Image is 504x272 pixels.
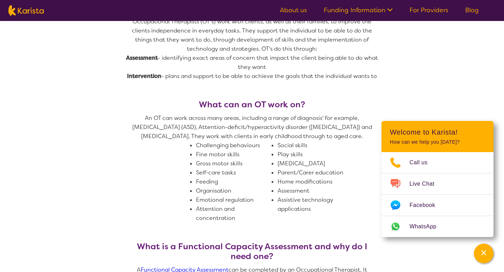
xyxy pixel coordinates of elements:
[126,100,378,109] h3: What can an OT work on?
[390,139,485,145] p: How can we help you [DATE]?
[474,244,493,263] button: Channel Menu
[278,168,353,177] li: Parent/Carer education
[278,141,353,150] li: Social skills
[409,179,443,189] span: Live Chat
[324,6,393,14] a: Funding Information
[280,6,307,14] a: About us
[381,152,493,237] ul: Choose channel
[381,216,493,237] a: Web link opens in a new tab.
[196,186,272,195] li: Organisation
[409,6,448,14] a: For Providers
[409,221,445,232] span: WhatsApp
[196,205,272,223] li: Attention and concentration
[278,159,353,168] li: [MEDICAL_DATA]
[390,128,485,136] h2: Welcome to Karista!
[196,195,272,205] li: Emotional regulation
[126,54,158,62] strong: Assessment
[409,157,436,168] span: Call us
[196,150,272,159] li: Fine motor skills
[278,150,353,159] li: Play skills
[196,168,272,177] li: Self-care tasks
[196,159,272,168] li: Gross motor skills
[126,72,378,81] p: - plans and support to be able to achieve the goals that the individual wants to
[196,177,272,186] li: Feeding
[126,17,378,53] p: Occupational Therapists (OT’s) work with clients, as well as their families, to improve the clien...
[409,200,443,210] span: Facebook
[278,186,353,195] li: Assessment
[127,72,161,80] strong: Intervention
[126,242,378,261] h3: What is a Functional Capacity Assessment and why do I need one?
[126,114,378,141] p: An OT can work across many areas, including a range of diagnosis' for example, [MEDICAL_DATA] (AS...
[465,6,479,14] a: Blog
[381,121,493,237] div: Channel Menu
[278,195,353,214] li: Assistive technology applications
[196,141,272,150] li: Challenging behaviours
[126,53,378,72] p: - identifying exact areas of concern that impact the client being able to do what they want
[278,177,353,186] li: Home modifications
[8,5,44,16] img: Karista logo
